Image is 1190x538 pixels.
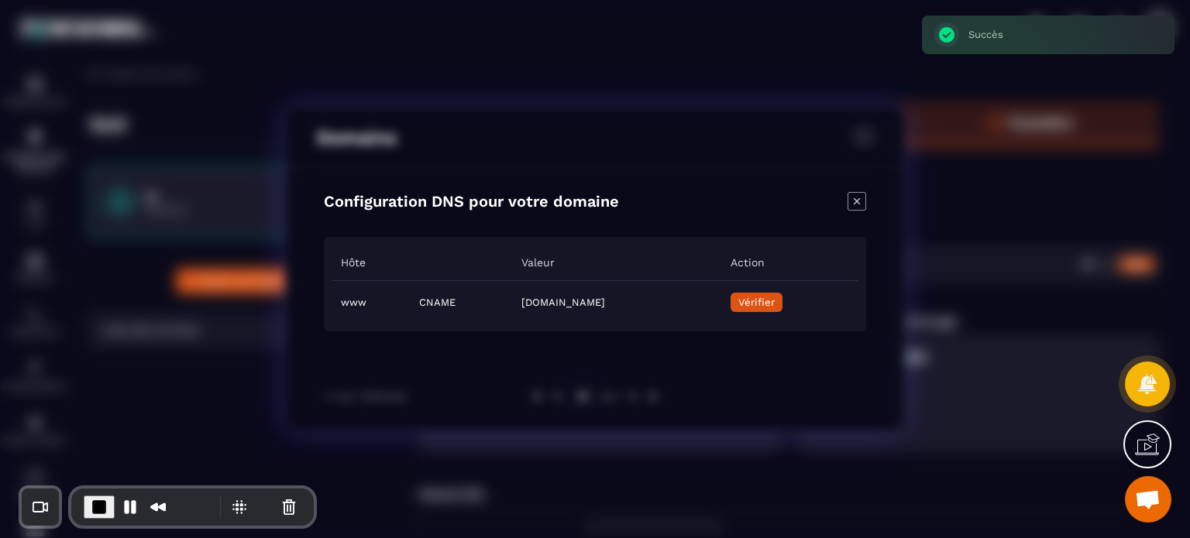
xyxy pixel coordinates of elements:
h4: Configuration DNS pour votre domaine [324,192,619,214]
span: Vérifier [738,296,775,308]
td: [DOMAIN_NAME] [512,280,721,324]
td: www [332,280,410,324]
button: Vérifier [731,293,782,312]
div: Ouvrir le chat [1125,476,1171,523]
td: CNAME [410,280,512,324]
th: Hôte [332,245,410,281]
div: Close modal [848,192,866,214]
th: Valeur [512,245,721,281]
th: Action [721,245,858,281]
